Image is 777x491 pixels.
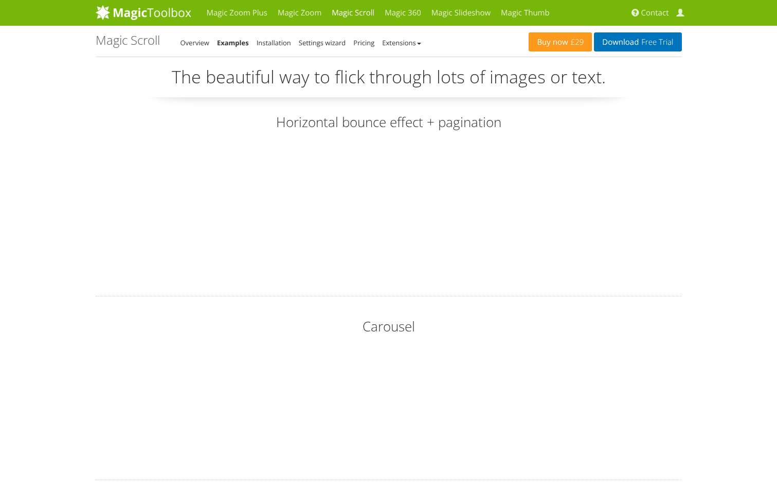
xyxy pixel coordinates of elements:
a: Pricing [353,38,374,47]
h2: Carousel [96,317,682,336]
h2: Horizontal bounce effect + pagination [96,113,682,131]
p: The beautiful way to flick through lots of images or text. [96,65,682,97]
a: Settings wizard [299,38,346,47]
span: Free Trial [639,38,673,46]
span: £29 [568,38,584,46]
h1: Magic Scroll [96,33,160,47]
a: Installation [257,38,291,47]
a: Examples [217,38,249,47]
span: Contact [641,8,669,18]
a: Extensions [382,38,421,47]
a: Buy now£29 [529,32,592,51]
a: DownloadFree Trial [594,32,681,51]
img: MagicToolbox.com - Image tools for your website [96,5,191,20]
a: Overview [180,38,209,47]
